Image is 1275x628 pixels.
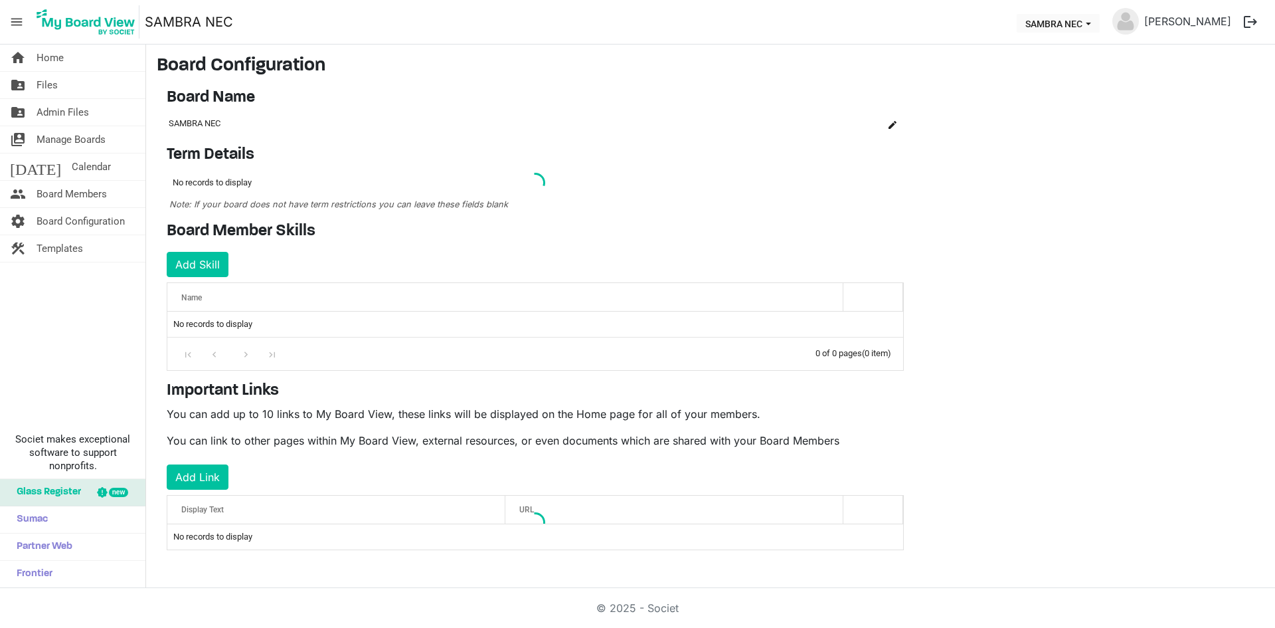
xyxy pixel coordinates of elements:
span: Glass Register [10,479,81,506]
button: logout [1236,8,1264,36]
span: Sumac [10,506,48,533]
button: Add Link [167,465,228,490]
span: Board Configuration [37,208,125,235]
span: Frontier [10,561,52,587]
h3: Board Configuration [157,55,1264,78]
td: is Command column column header [857,112,904,135]
span: Note: If your board does not have term restrictions you can leave these fields blank [169,199,508,209]
span: switch_account [10,126,26,153]
a: SAMBRA NEC [145,9,233,35]
span: Templates [37,235,83,262]
span: [DATE] [10,154,61,180]
div: Go to previous page [205,344,223,363]
span: folder_shared [10,99,26,126]
span: people [10,181,26,207]
img: no-profile-picture.svg [1112,8,1139,35]
span: home [10,45,26,71]
button: SAMBRA NEC dropdownbutton [1017,14,1100,33]
a: [PERSON_NAME] [1139,8,1236,35]
h4: Important Links [167,381,904,401]
button: Edit [883,114,902,133]
h4: Term Details [167,146,904,165]
img: My Board View Logo [33,5,139,39]
span: Home [37,45,64,71]
td: SAMBRA NEC column header Name [167,112,857,135]
span: Admin Files [37,99,89,126]
p: You can add up to 10 links to My Board View, these links will be displayed on the Home page for a... [167,406,904,422]
div: Go to next page [237,344,255,363]
span: Files [37,72,58,98]
p: You can link to other pages within My Board View, external resources, or even documents which are... [167,433,904,449]
div: Go to first page [179,344,197,363]
button: Add Skill [167,252,228,277]
td: No records to display [167,312,903,337]
span: Board Members [37,181,107,207]
div: 0 of 0 pages (0 item) [815,338,903,366]
span: Name [181,293,202,302]
span: menu [4,9,29,35]
span: settings [10,208,26,235]
span: Societ makes exceptional software to support nonprofits. [6,433,139,472]
span: folder_shared [10,72,26,98]
span: 0 of 0 pages [815,348,862,358]
div: Go to last page [263,344,281,363]
span: Partner Web [10,534,72,560]
h4: Board Member Skills [167,222,904,241]
div: new [109,488,128,497]
span: construction [10,235,26,262]
a: My Board View Logo [33,5,145,39]
span: (0 item) [862,348,891,358]
a: © 2025 - Societ [596,601,679,615]
span: Calendar [72,154,111,180]
span: Manage Boards [37,126,106,153]
h4: Board Name [167,88,904,108]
